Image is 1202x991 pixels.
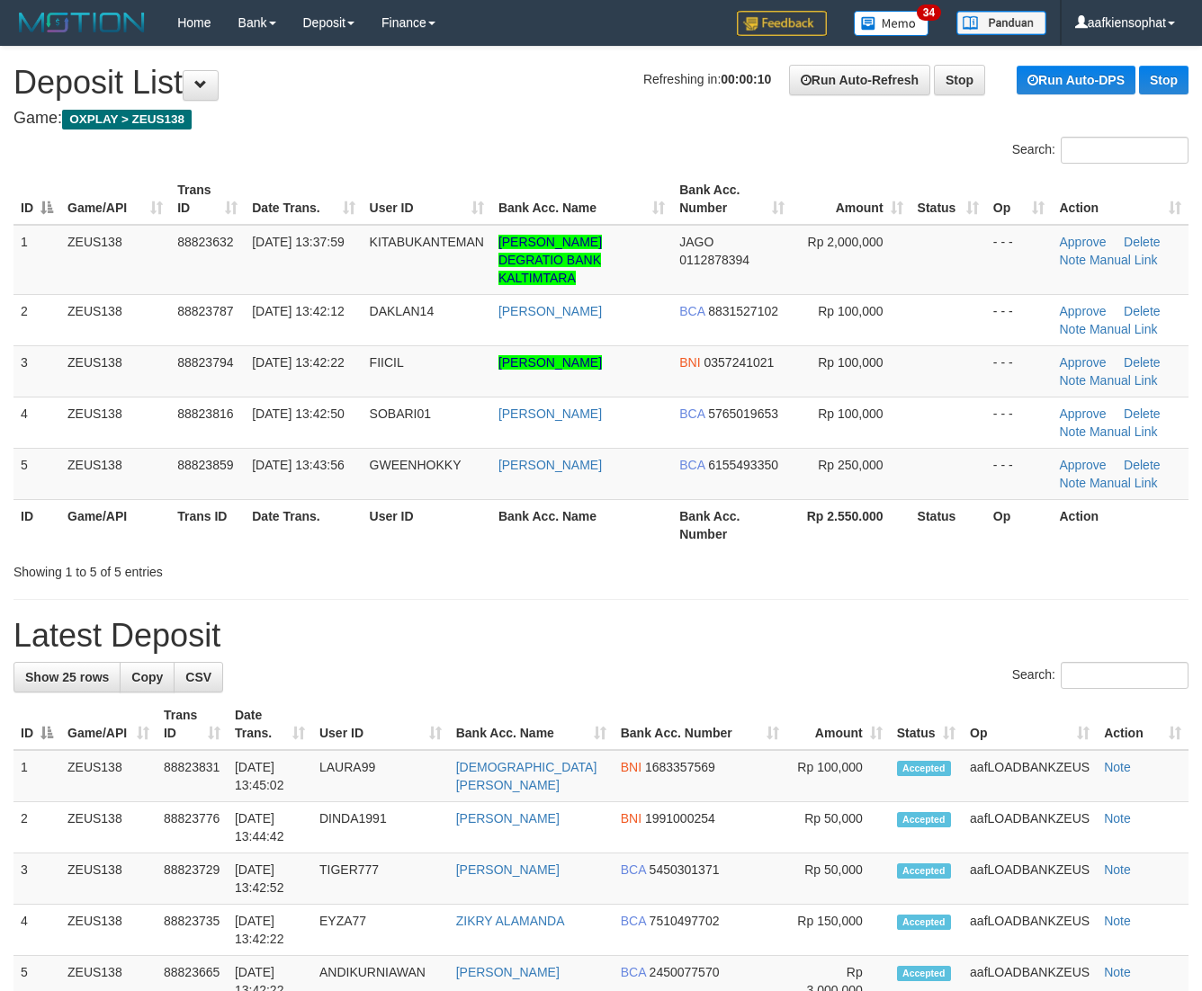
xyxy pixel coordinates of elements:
[786,750,890,802] td: Rp 100,000
[679,458,704,472] span: BCA
[13,750,60,802] td: 1
[1104,811,1131,826] a: Note
[13,905,60,956] td: 4
[986,294,1053,345] td: - - -
[621,862,646,877] span: BCA
[498,304,602,318] a: [PERSON_NAME]
[910,174,986,225] th: Status: activate to sort column ascending
[498,235,602,285] a: [PERSON_NAME] DEGRATIO BANK KALTIMTARA
[679,304,704,318] span: BCA
[1059,373,1086,388] a: Note
[1104,914,1131,928] a: Note
[621,965,646,979] span: BCA
[60,750,157,802] td: ZEUS138
[986,345,1053,397] td: - - -
[157,853,228,905] td: 88823729
[13,294,60,345] td: 2
[60,345,170,397] td: ZEUS138
[963,802,1097,853] td: aafLOADBANKZEUS
[1059,304,1106,318] a: Approve
[456,914,565,928] a: ZIKRY ALAMANDA
[1059,235,1106,249] a: Approve
[737,11,827,36] img: Feedback.jpg
[13,225,60,295] td: 1
[818,406,883,421] span: Rp 100,000
[672,499,792,550] th: Bank Acc. Number
[170,499,245,550] th: Trans ID
[792,499,910,550] th: Rp 2.550.000
[177,458,233,472] span: 88823859
[13,65,1189,101] h1: Deposit List
[1012,137,1189,164] label: Search:
[789,65,930,95] a: Run Auto-Refresh
[312,699,449,750] th: User ID: activate to sort column ascending
[185,670,211,684] span: CSV
[956,11,1046,35] img: panduan.png
[1059,322,1086,336] a: Note
[252,355,344,370] span: [DATE] 13:42:22
[621,811,641,826] span: BNI
[157,802,228,853] td: 88823776
[228,750,312,802] td: [DATE] 13:45:02
[370,235,484,249] span: KITABUKANTEMAN
[228,905,312,956] td: [DATE] 13:42:22
[177,355,233,370] span: 88823794
[60,905,157,956] td: ZEUS138
[177,304,233,318] span: 88823787
[312,750,449,802] td: LAURA99
[1097,699,1189,750] th: Action: activate to sort column ascending
[963,905,1097,956] td: aafLOADBANKZEUS
[818,458,883,472] span: Rp 250,000
[491,174,672,225] th: Bank Acc. Name: activate to sort column ascending
[312,802,449,853] td: DINDA1991
[13,556,488,581] div: Showing 1 to 5 of 5 entries
[986,225,1053,295] td: - - -
[708,406,778,421] span: Copy 5765019653 to clipboard
[1090,253,1158,267] a: Manual Link
[910,499,986,550] th: Status
[13,448,60,499] td: 5
[252,304,344,318] span: [DATE] 13:42:12
[370,355,404,370] span: FIICIL
[157,905,228,956] td: 88823735
[60,853,157,905] td: ZEUS138
[963,853,1097,905] td: aafLOADBANKZEUS
[456,811,560,826] a: [PERSON_NAME]
[679,355,700,370] span: BNI
[60,225,170,295] td: ZEUS138
[363,499,491,550] th: User ID
[679,253,749,267] span: Copy 0112878394 to clipboard
[854,11,929,36] img: Button%20Memo.svg
[1124,458,1160,472] a: Delete
[1104,760,1131,774] a: Note
[786,853,890,905] td: Rp 50,000
[491,499,672,550] th: Bank Acc. Name
[1139,66,1189,94] a: Stop
[786,802,890,853] td: Rp 50,000
[60,294,170,345] td: ZEUS138
[890,699,963,750] th: Status: activate to sort column ascending
[786,699,890,750] th: Amount: activate to sort column ascending
[1052,499,1189,550] th: Action
[917,4,941,21] span: 34
[252,458,344,472] span: [DATE] 13:43:56
[1124,235,1160,249] a: Delete
[60,802,157,853] td: ZEUS138
[228,853,312,905] td: [DATE] 13:42:52
[645,760,715,774] span: Copy 1683357569 to clipboard
[1059,476,1086,490] a: Note
[986,499,1053,550] th: Op
[174,662,223,692] a: CSV
[13,802,60,853] td: 2
[60,174,170,225] th: Game/API: activate to sort column ascending
[456,965,560,979] a: [PERSON_NAME]
[120,662,175,692] a: Copy
[498,355,602,370] a: [PERSON_NAME]
[1061,662,1189,689] input: Search:
[897,812,951,827] span: Accepted
[312,853,449,905] td: TIGER777
[1059,406,1106,421] a: Approve
[792,174,910,225] th: Amount: activate to sort column ascending
[1090,424,1158,439] a: Manual Link
[721,72,771,86] strong: 00:00:10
